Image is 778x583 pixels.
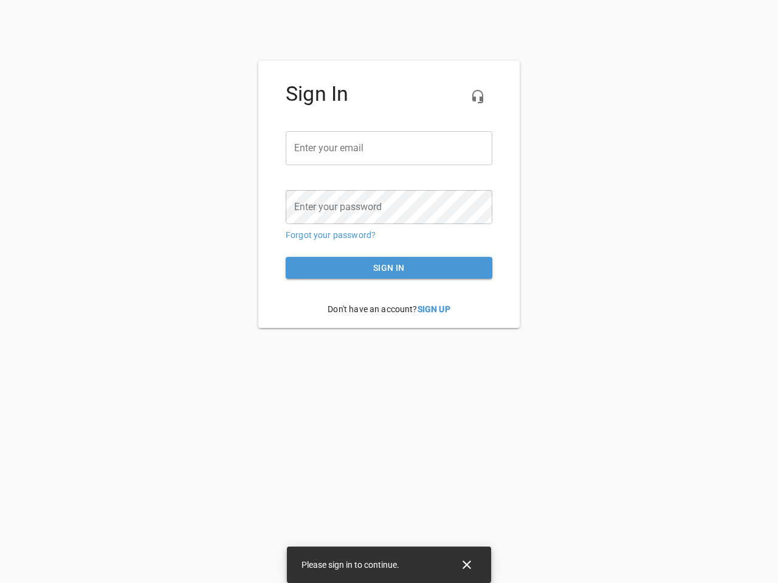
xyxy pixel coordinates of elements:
span: Please sign in to continue. [301,560,399,570]
p: Don't have an account? [286,294,492,325]
span: Sign in [295,261,483,276]
a: Sign Up [418,304,450,314]
button: Close [452,550,481,579]
a: Forgot your password? [286,230,376,240]
button: Sign in [286,257,492,279]
button: Live Chat [463,82,492,111]
h4: Sign In [286,82,492,106]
